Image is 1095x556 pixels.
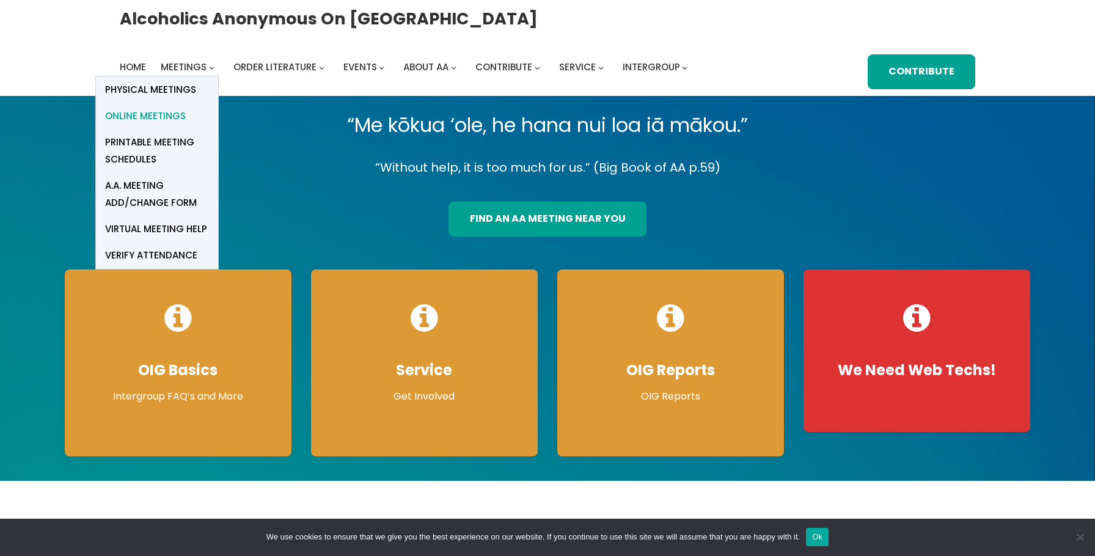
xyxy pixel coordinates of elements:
[598,65,604,70] button: Service submenu
[77,361,279,379] h4: OIG Basics
[266,531,800,543] span: We use cookies to ensure that we give you the best experience on our website. If you continue to ...
[105,134,209,168] span: Printable Meeting Schedules
[120,4,538,33] a: Alcoholics Anonymous on [GEOGRAPHIC_DATA]
[105,108,186,125] span: Online Meetings
[816,361,1018,379] h4: We Need Web Techs!
[209,65,214,70] button: Meetings submenu
[403,60,449,73] span: About AA
[569,361,772,379] h4: OIG Reports
[682,65,687,70] button: Intergroup submenu
[323,361,526,379] h4: Service
[120,59,692,76] nav: Intergroup
[451,65,456,70] button: About AA submenu
[96,216,218,243] a: Virtual Meeting Help
[105,81,196,98] span: Physical Meetings
[475,60,532,73] span: Contribute
[868,54,975,89] a: Contribute
[96,243,218,269] a: verify attendance
[323,389,526,404] p: Get Involved
[96,76,218,103] a: Physical Meetings
[449,202,646,236] a: find an aa meeting near you
[559,60,596,73] span: Service
[55,108,1041,142] p: “Me kōkua ‘ole, he hana nui loa iā mākou.”
[77,389,279,404] p: Intergroup FAQ’s and More
[806,528,829,546] button: Ok
[403,59,449,76] a: About AA
[535,65,540,70] button: Contribute submenu
[105,247,197,264] span: verify attendance
[96,130,218,173] a: Printable Meeting Schedules
[105,177,209,211] span: A.A. Meeting Add/Change Form
[1074,531,1086,543] span: No
[96,173,218,216] a: A.A. Meeting Add/Change Form
[161,59,207,76] a: Meetings
[569,389,772,404] p: OIG Reports
[161,60,207,73] span: Meetings
[559,59,596,76] a: Service
[623,59,680,76] a: Intergroup
[319,65,324,70] button: Order Literature submenu
[120,60,146,73] span: Home
[120,59,146,76] a: Home
[343,59,377,76] a: Events
[623,60,680,73] span: Intergroup
[379,65,384,70] button: Events submenu
[475,59,532,76] a: Contribute
[343,60,377,73] span: Events
[233,60,317,73] span: Order Literature
[105,221,207,238] span: Virtual Meeting Help
[96,103,218,130] a: Online Meetings
[55,157,1041,178] p: “Without help, it is too much for us.” (Big Book of AA p.59)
